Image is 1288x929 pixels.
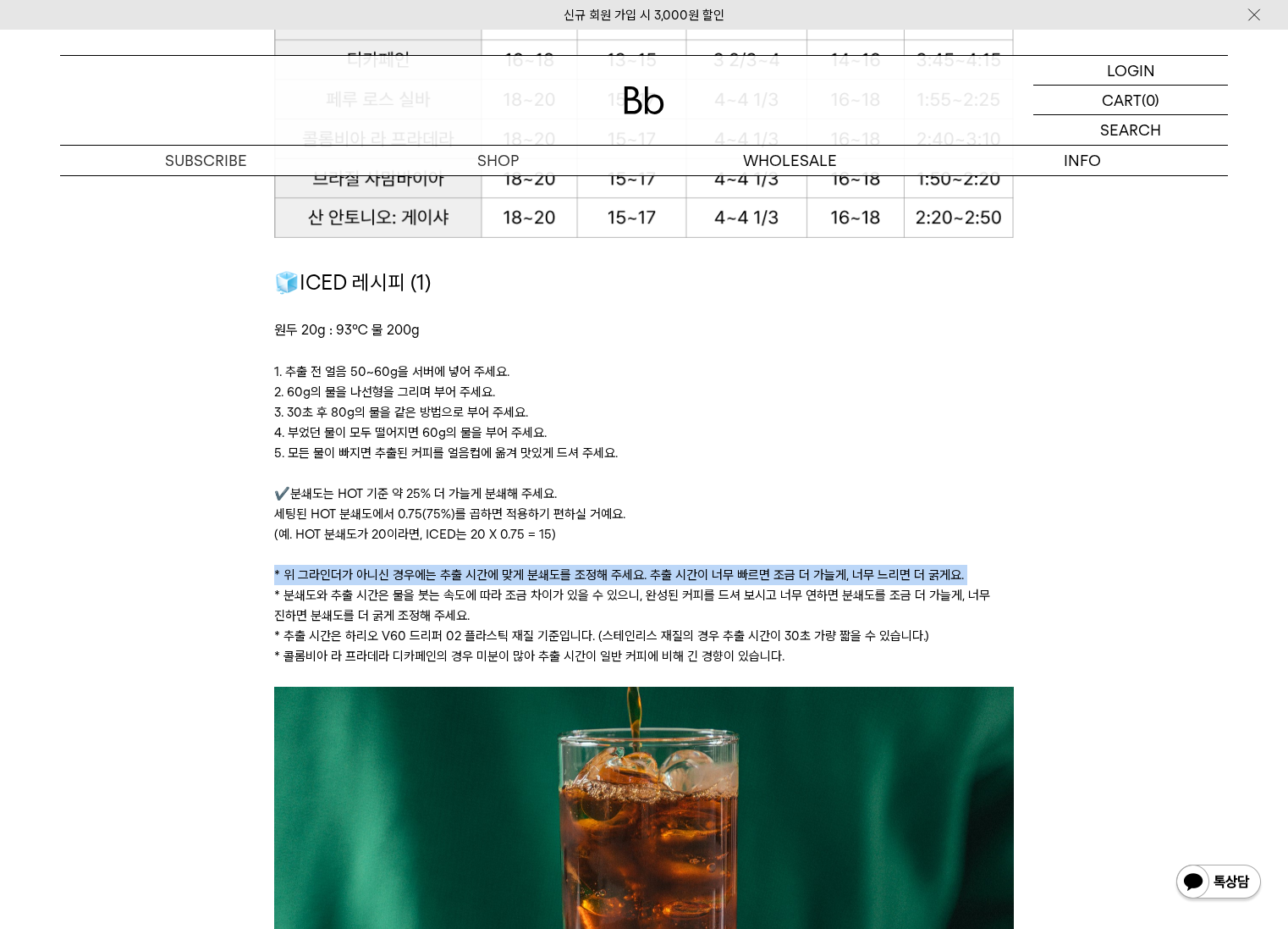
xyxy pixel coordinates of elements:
img: 카카오톡 채널 1:1 채팅 버튼 [1175,863,1263,904]
p: 1. 추출 전 얼음 50~60g을 서버에 넣어 주세요. [274,362,1013,382]
span: 원두 20g : 93℃ 물 200g [274,322,420,338]
p: (0) [1142,86,1159,114]
a: SUBSCRIBE [60,146,352,175]
span: 🧊ICED 레시피 (1) [274,270,431,295]
img: 로고 [624,86,664,114]
a: LOGIN [1033,56,1228,86]
a: 신규 회원 가입 시 3,000원 할인 [564,8,724,23]
p: * 위 그라인더가 아니신 경우에는 추출 시간에 맞게 분쇄도를 조정해 주세요. 추출 시간이 너무 빠르면 조금 더 가늘게, 너무 느리면 더 굵게요. [274,565,1013,585]
p: * 추출 시간은 하리오 V60 드리퍼 02 플라스틱 재질 기준입니다. (스테인리스 재질의 경우 추출 시간이 30초 가량 짧을 수 있습니다.) [274,626,1013,646]
p: 2. 60g의 물을 나선형을 그리며 부어 주세요. [274,382,1013,402]
p: INFO [936,146,1228,175]
p: LOGIN [1107,56,1155,85]
p: 5. 모든 물이 빠지면 추출된 커피를 얼음컵에 옮겨 맛있게 드셔 주세요. [274,443,1013,463]
p: SEARCH [1100,115,1161,145]
p: 4. 부었던 물이 모두 떨어지면 60g의 물을 부어 주세요. [274,423,1013,443]
a: CART (0) [1033,86,1228,115]
p: 3. 30초 후 80g의 물을 같은 방법으로 부어 주세요. [274,402,1013,423]
p: ✔️분쇄도는 HOT 기준 약 25% 더 가늘게 분쇄해 주세요. 세팅된 HOT 분쇄도에서 0.75(75%)를 곱하면 적용하기 편하실 거예요. (예. HOT 분쇄도가 20이라면,... [274,484,1013,545]
a: SHOP [352,146,644,175]
p: WHOLESALE [644,146,936,175]
p: * 분쇄도와 추출 시간은 물을 붓는 속도에 따라 조금 차이가 있을 수 있으니, 완성된 커피를 드셔 보시고 너무 연하면 분쇄도를 조금 더 가늘게, 너무 진하면 분쇄도를 더 굵게... [274,585,1013,626]
p: CART [1102,86,1142,114]
p: * 콜롬비아 라 프라데라 디카페인의 경우 미분이 많아 추출 시간이 일반 커피에 비해 긴 경향이 있습니다. [274,646,1013,666]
